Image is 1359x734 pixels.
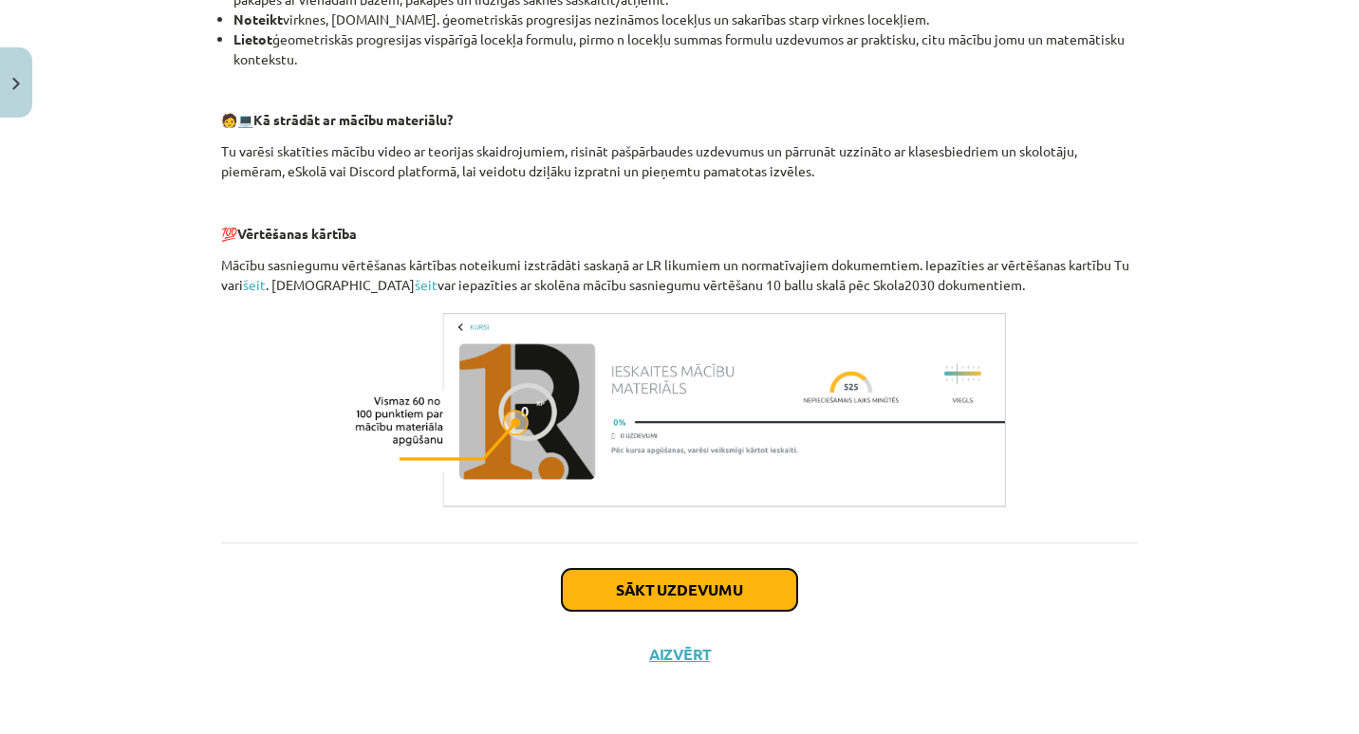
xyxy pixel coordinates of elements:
button: Aizvērt [643,645,716,664]
b: Vērtēšanas kārtība [237,225,357,242]
b: Noteikt [233,10,283,28]
p: 💯 [221,224,1138,244]
b: Kā strādāt ar mācību materiālu? [253,111,453,128]
p: 🧑 💻 [221,110,1138,130]
li: ģeometriskās progresijas vispārīgā locekļa formulu, pirmo n locekļu summas formulu uzdevumos ar p... [233,29,1138,69]
img: icon-close-lesson-0947bae3869378f0d4975bcd49f059093ad1ed9edebbc8119c70593378902aed.svg [12,78,20,90]
li: virknes, [DOMAIN_NAME]. ģeometriskās progresijas nezināmos locekļus un sakarības starp virknes lo... [233,9,1138,29]
p: Tu varēsi skatīties mācību video ar teorijas skaidrojumiem, risināt pašpārbaudes uzdevumus un pār... [221,141,1138,181]
a: šeit [243,276,266,293]
button: Sākt uzdevumu [562,569,797,611]
p: Mācību sasniegumu vērtēšanas kārtības noteikumi izstrādāti saskaņā ar LR likumiem un normatīvajie... [221,255,1138,295]
a: šeit [415,276,437,293]
b: Lietot [233,30,272,47]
